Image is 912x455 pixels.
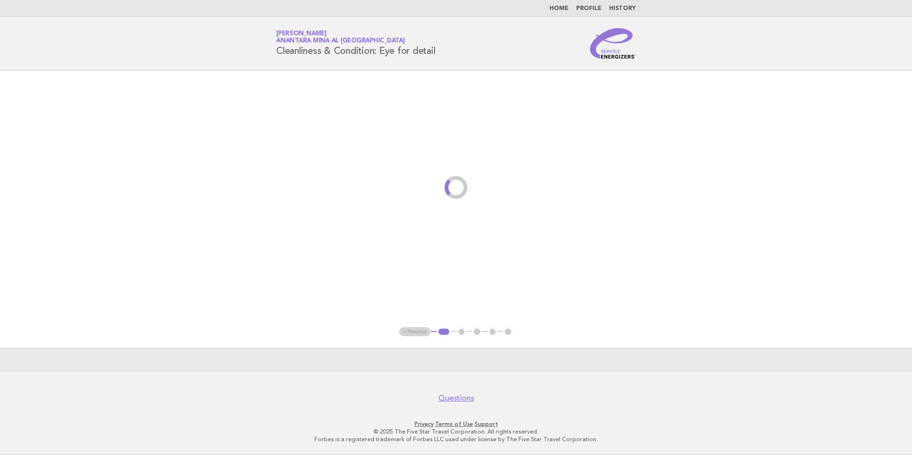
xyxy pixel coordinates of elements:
p: © 2025 The Five Star Travel Corporation. All rights reserved. [164,428,748,435]
span: Anantara Mina al [GEOGRAPHIC_DATA] [276,38,405,44]
h1: Cleanliness & Condition: Eye for detail [276,31,435,56]
a: Questions [438,393,474,403]
a: Support [475,421,498,427]
a: Terms of Use [435,421,473,427]
p: Forbes is a registered trademark of Forbes LLC used under license by The Five Star Travel Corpora... [164,435,748,443]
a: [PERSON_NAME]Anantara Mina al [GEOGRAPHIC_DATA] [276,31,405,44]
p: · · [164,420,748,428]
img: Service Energizers [590,28,636,59]
a: Profile [576,6,601,11]
a: Privacy [415,421,434,427]
a: History [609,6,636,11]
a: Home [549,6,569,11]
